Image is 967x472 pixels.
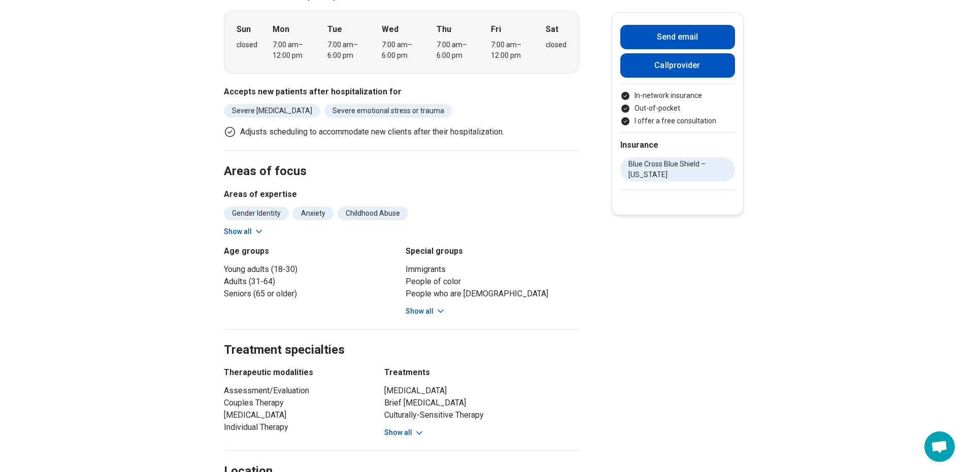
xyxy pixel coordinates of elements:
[224,421,366,433] li: Individual Therapy
[224,409,366,421] li: [MEDICAL_DATA]
[224,104,320,118] li: Severe [MEDICAL_DATA]
[546,40,566,50] div: closed
[437,40,476,61] div: 7:00 am – 6:00 pm
[620,116,735,126] li: I offer a free consultation
[620,103,735,114] li: Out-of-pocket
[620,90,735,126] ul: Payment options
[406,306,446,317] button: Show all
[224,276,397,288] li: Adults (31-64)
[546,23,558,36] strong: Sat
[382,23,398,36] strong: Wed
[327,23,342,36] strong: Tue
[224,366,366,379] h3: Therapeutic modalities
[384,366,579,379] h3: Treatments
[224,385,366,397] li: Assessment/Evaluation
[224,245,397,257] h3: Age groups
[437,23,451,36] strong: Thu
[382,40,421,61] div: 7:00 am – 6:00 pm
[384,397,579,409] li: Brief [MEDICAL_DATA]
[406,276,579,288] li: People of color
[224,139,579,180] h2: Areas of focus
[224,188,579,200] h3: Areas of expertise
[273,23,289,36] strong: Mon
[406,245,579,257] h3: Special groups
[406,288,579,300] li: People who are [DEMOGRAPHIC_DATA]
[327,40,366,61] div: 7:00 am – 6:00 pm
[324,104,452,118] li: Severe emotional stress or trauma
[384,385,579,397] li: [MEDICAL_DATA]
[924,431,955,462] div: Open chat
[384,409,579,421] li: Culturally-Sensitive Therapy
[224,207,289,220] li: Gender Identity
[224,226,264,237] button: Show all
[224,263,397,276] li: Young adults (18-30)
[491,40,530,61] div: 7:00 am – 12:00 pm
[224,288,397,300] li: Seniors (65 or older)
[224,86,579,98] h3: Accepts new patients after hospitalization for
[384,427,424,438] button: Show all
[620,90,735,101] li: In-network insurance
[491,23,501,36] strong: Fri
[620,139,735,151] h2: Insurance
[237,23,251,36] strong: Sun
[620,157,735,182] li: Blue Cross Blue Shield – [US_STATE]
[406,263,579,276] li: Immigrants
[620,53,735,78] button: Callprovider
[338,207,408,220] li: Childhood Abuse
[293,207,334,220] li: Anxiety
[620,25,735,49] button: Send email
[224,317,579,359] h2: Treatment specialties
[224,11,579,74] div: When does the program meet?
[224,397,366,409] li: Couples Therapy
[240,126,504,138] p: Adjusts scheduling to accommodate new clients after their hospitalization.
[237,40,257,50] div: closed
[273,40,312,61] div: 7:00 am – 12:00 pm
